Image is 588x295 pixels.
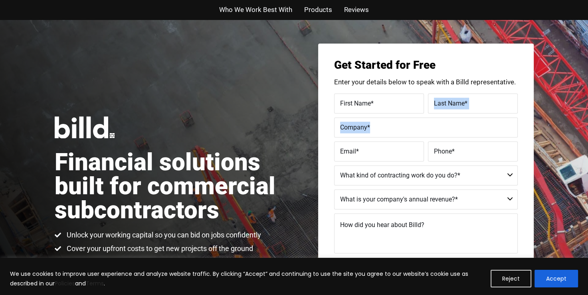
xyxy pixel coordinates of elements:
[434,147,452,155] span: Phone
[340,221,424,229] span: How did you hear about Billd?
[344,4,369,16] a: Reviews
[65,230,261,240] span: Unlock your working capital so you can bid on jobs confidently
[340,147,356,155] span: Email
[55,150,294,222] h1: Financial solutions built for commercial subcontractors
[10,269,485,288] p: We use cookies to improve user experience and analyze website traffic. By clicking “Accept” and c...
[86,279,104,287] a: Terms
[55,279,75,287] a: Policies
[491,270,531,287] button: Reject
[535,270,578,287] button: Accept
[65,244,253,253] span: Cover your upfront costs to get new projects off the ground
[334,79,518,86] p: Enter your details below to speak with a Billd representative.
[340,123,367,131] span: Company
[334,60,518,71] h3: Get Started for Free
[340,99,371,107] span: First Name
[434,99,465,107] span: Last Name
[219,4,292,16] a: Who We Work Best With
[304,4,332,16] a: Products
